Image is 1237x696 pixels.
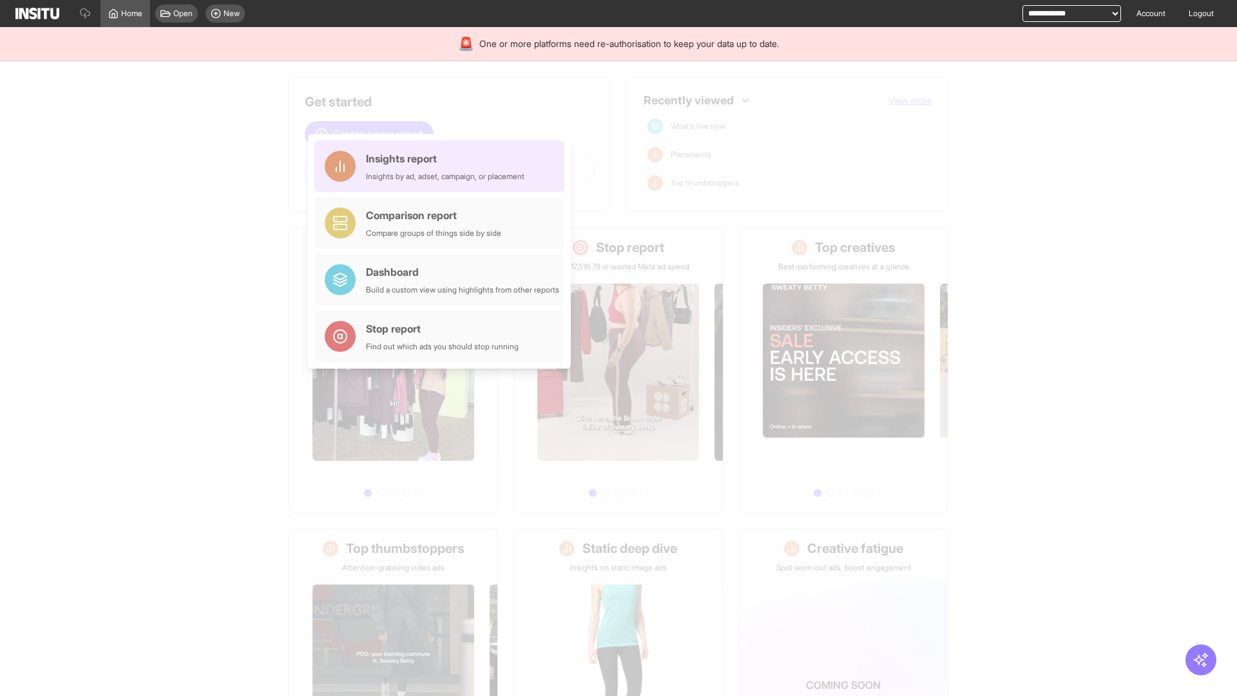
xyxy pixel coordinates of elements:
[366,285,559,295] div: Build a custom view using highlights from other reports
[15,8,59,19] img: Logo
[458,35,474,53] div: 🚨
[366,228,501,238] div: Compare groups of things side by side
[224,8,240,19] span: New
[366,264,559,280] div: Dashboard
[366,208,501,223] div: Comparison report
[366,321,519,336] div: Stop report
[173,8,193,19] span: Open
[121,8,142,19] span: Home
[366,171,524,182] div: Insights by ad, adset, campaign, or placement
[366,151,524,166] div: Insights report
[366,342,519,352] div: Find out which ads you should stop running
[479,37,779,50] span: One or more platforms need re-authorisation to keep your data up to date.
